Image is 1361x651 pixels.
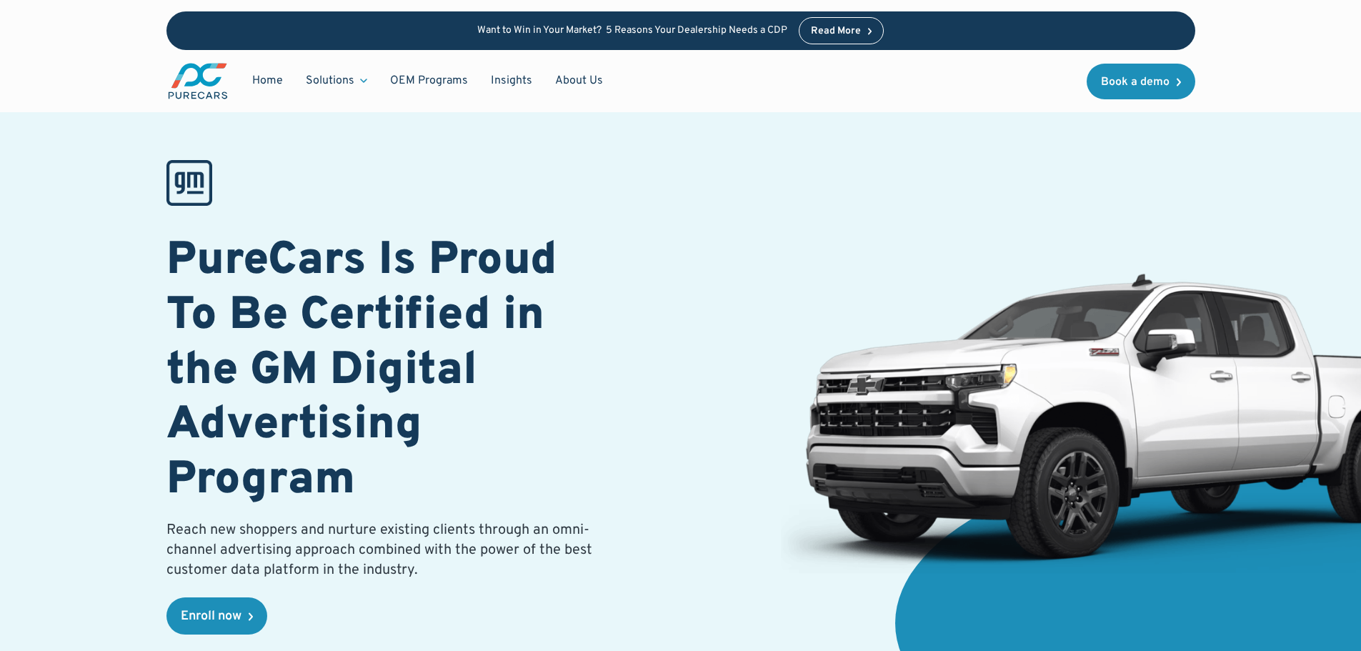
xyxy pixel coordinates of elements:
[166,234,601,509] h1: PureCars Is Proud To Be Certified in the GM Digital Advertising Program
[1101,76,1170,88] div: Book a demo
[544,67,614,94] a: About Us
[479,67,544,94] a: Insights
[241,67,294,94] a: Home
[1087,64,1195,99] a: Book a demo
[166,61,229,101] img: purecars logo
[799,17,884,44] a: Read More
[166,597,267,635] a: Enroll now
[166,520,601,580] p: Reach new shoppers and nurture existing clients through an omni-channel advertising approach comb...
[811,26,861,36] div: Read More
[477,25,787,37] p: Want to Win in Your Market? 5 Reasons Your Dealership Needs a CDP
[379,67,479,94] a: OEM Programs
[181,610,241,623] div: Enroll now
[166,61,229,101] a: main
[306,73,354,89] div: Solutions
[294,67,379,94] div: Solutions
